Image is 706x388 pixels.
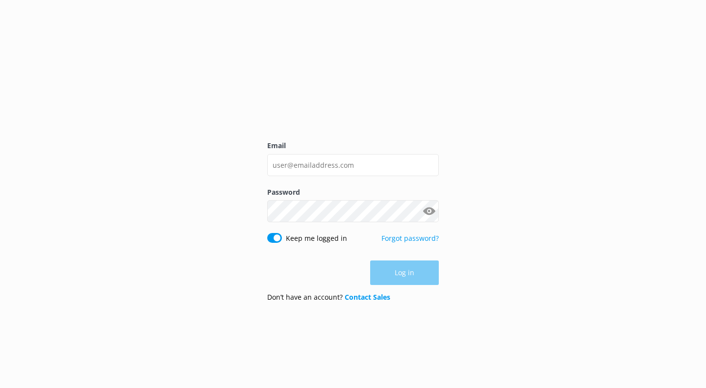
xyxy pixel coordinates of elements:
a: Forgot password? [381,233,439,243]
label: Password [267,187,439,198]
p: Don’t have an account? [267,292,390,303]
a: Contact Sales [345,292,390,302]
input: user@emailaddress.com [267,154,439,176]
button: Show password [419,202,439,221]
label: Email [267,140,439,151]
label: Keep me logged in [286,233,347,244]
